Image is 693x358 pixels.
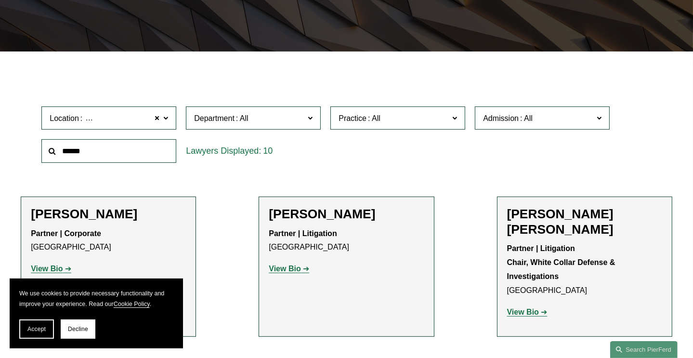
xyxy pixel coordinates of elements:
[114,301,150,307] a: Cookie Policy
[263,146,273,156] span: 10
[507,308,539,316] strong: View Bio
[19,288,173,310] p: We use cookies to provide necessary functionality and improve your experience. Read our .
[339,114,366,122] span: Practice
[50,114,79,122] span: Location
[31,229,101,238] strong: Partner | Corporate
[269,229,337,238] strong: Partner | Litigation
[19,319,54,339] button: Accept
[507,242,662,297] p: [GEOGRAPHIC_DATA]
[31,227,186,255] p: [GEOGRAPHIC_DATA]
[269,227,424,255] p: [GEOGRAPHIC_DATA]
[483,114,519,122] span: Admission
[610,341,678,358] a: Search this site
[10,278,183,348] section: Cookie banner
[31,265,63,273] strong: View Bio
[269,265,309,273] a: View Bio
[31,265,71,273] a: View Bio
[27,326,46,332] span: Accept
[507,308,548,316] a: View Bio
[507,207,662,238] h2: [PERSON_NAME] [PERSON_NAME]
[84,112,164,125] span: [GEOGRAPHIC_DATA]
[61,319,95,339] button: Decline
[269,207,424,222] h2: [PERSON_NAME]
[194,114,235,122] span: Department
[68,326,88,332] span: Decline
[269,265,301,273] strong: View Bio
[31,207,186,222] h2: [PERSON_NAME]
[507,244,617,280] strong: Partner | Litigation Chair, White Collar Defense & Investigations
